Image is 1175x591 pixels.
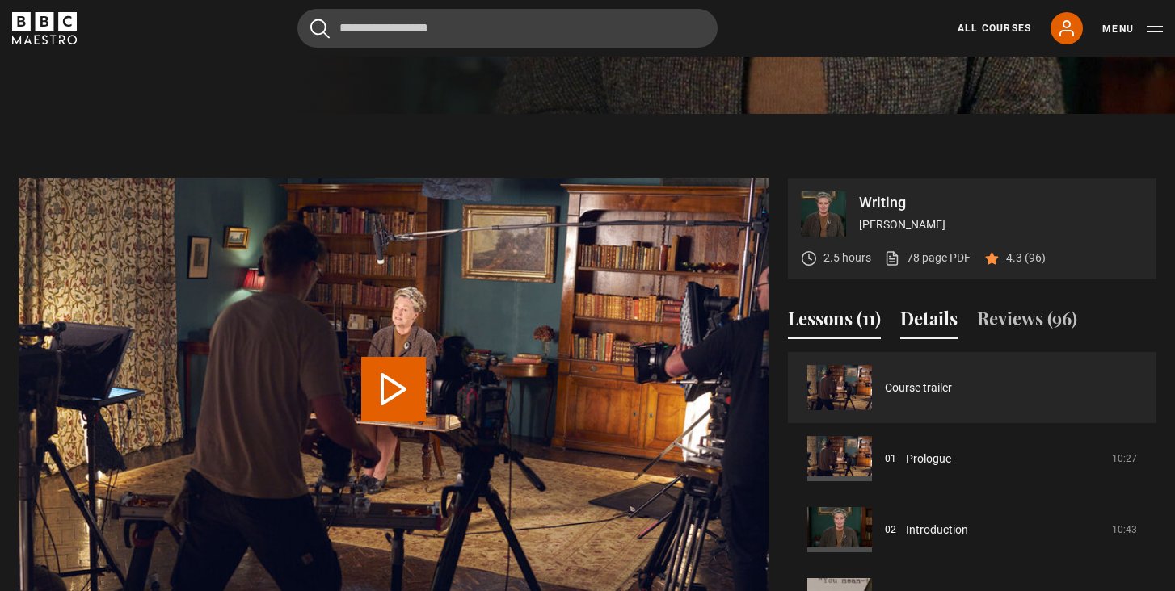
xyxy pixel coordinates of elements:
p: [PERSON_NAME] [859,216,1143,233]
button: Play Video [361,357,426,421]
svg: BBC Maestro [12,12,77,44]
a: Course trailer [885,379,952,396]
a: Prologue [906,451,951,467]
button: Lessons (11) [788,305,881,339]
button: Toggle navigation [1102,21,1163,37]
button: Details [900,305,958,339]
a: All Courses [958,21,1031,36]
a: 78 page PDF [884,249,971,266]
p: Writing [859,195,1143,210]
input: Search [297,9,718,48]
a: Introduction [906,522,968,539]
p: 2.5 hours [823,249,871,266]
p: 4.3 (96) [1006,249,1046,266]
button: Submit the search query [310,19,330,39]
button: Reviews (96) [977,305,1077,339]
